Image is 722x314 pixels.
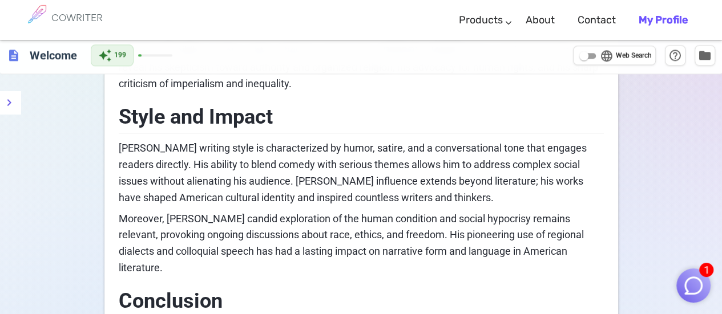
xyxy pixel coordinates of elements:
[119,213,586,274] span: Moreover, [PERSON_NAME] candid exploration of the human condition and social hypocrisy remains re...
[98,48,112,62] span: auto_awesome
[616,50,652,62] span: Web Search
[676,268,711,303] button: 1
[639,14,688,26] b: My Profile
[526,3,555,37] a: About
[119,289,223,313] span: Conclusion
[459,3,503,37] a: Products
[639,3,688,37] a: My Profile
[665,45,685,66] button: Help & Shortcuts
[119,105,273,129] span: Style and Impact
[51,13,103,23] h6: COWRITER
[698,48,712,62] span: folder
[114,50,126,61] span: 199
[119,142,589,203] span: [PERSON_NAME] writing style is characterized by humor, satire, and a conversational tone that eng...
[578,3,616,37] a: Contact
[683,275,704,296] img: Close chat
[600,49,614,63] span: language
[7,48,21,62] span: description
[699,263,713,277] span: 1
[668,48,682,62] span: help_outline
[695,45,715,66] button: Manage Documents
[25,44,82,67] h6: Click to edit title
[119,28,600,89] span: Another significant work, *The Adventures of [PERSON_NAME]* (1876), captures the innocence and mi...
